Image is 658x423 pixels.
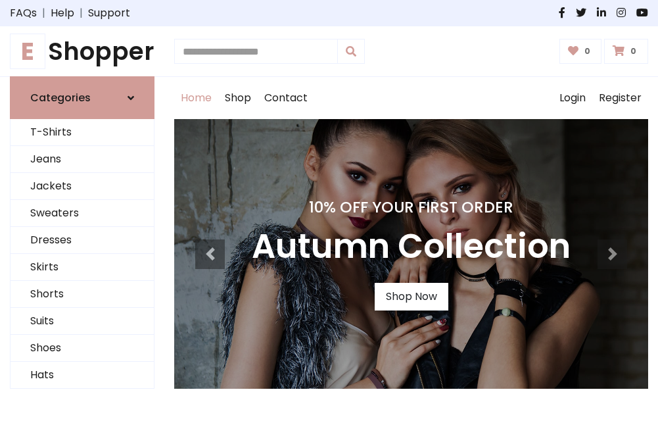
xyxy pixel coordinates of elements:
[627,45,640,57] span: 0
[10,37,154,66] a: EShopper
[30,91,91,104] h6: Categories
[10,5,37,21] a: FAQs
[218,77,258,119] a: Shop
[88,5,130,21] a: Support
[559,39,602,64] a: 0
[604,39,648,64] a: 0
[10,34,45,69] span: E
[375,283,448,311] a: Shop Now
[11,146,154,173] a: Jeans
[592,77,648,119] a: Register
[258,77,314,119] a: Contact
[553,77,592,119] a: Login
[11,173,154,200] a: Jackets
[11,362,154,389] a: Hats
[252,227,571,267] h3: Autumn Collection
[11,335,154,362] a: Shoes
[10,37,154,66] h1: Shopper
[11,308,154,335] a: Suits
[581,45,594,57] span: 0
[11,254,154,281] a: Skirts
[74,5,88,21] span: |
[11,119,154,146] a: T-Shirts
[11,227,154,254] a: Dresses
[11,200,154,227] a: Sweaters
[11,281,154,308] a: Shorts
[10,76,154,119] a: Categories
[51,5,74,21] a: Help
[252,198,571,216] h4: 10% Off Your First Order
[37,5,51,21] span: |
[174,77,218,119] a: Home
